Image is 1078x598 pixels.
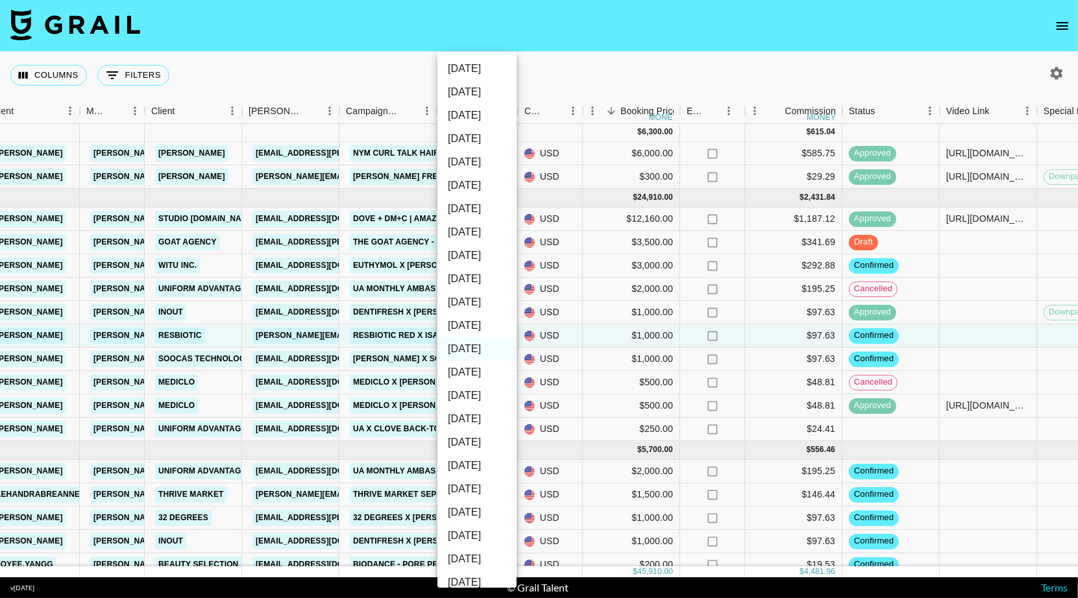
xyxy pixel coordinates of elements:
[437,361,517,384] li: [DATE]
[437,57,517,80] li: [DATE]
[437,291,517,314] li: [DATE]
[437,407,517,431] li: [DATE]
[437,174,517,197] li: [DATE]
[437,454,517,477] li: [DATE]
[437,337,517,361] li: [DATE]
[437,127,517,150] li: [DATE]
[437,384,517,407] li: [DATE]
[437,314,517,337] li: [DATE]
[437,197,517,221] li: [DATE]
[437,80,517,104] li: [DATE]
[437,501,517,524] li: [DATE]
[437,244,517,267] li: [DATE]
[437,221,517,244] li: [DATE]
[437,267,517,291] li: [DATE]
[437,431,517,454] li: [DATE]
[437,524,517,547] li: [DATE]
[437,477,517,501] li: [DATE]
[437,104,517,127] li: [DATE]
[437,150,517,174] li: [DATE]
[437,571,517,594] li: [DATE]
[437,547,517,571] li: [DATE]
